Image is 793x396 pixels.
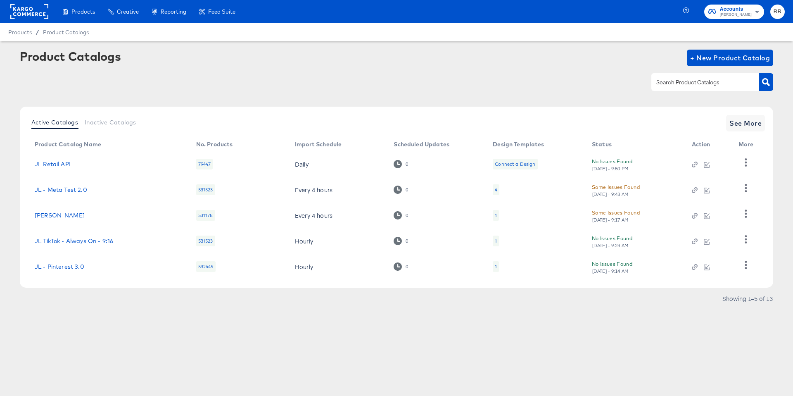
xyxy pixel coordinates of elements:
[493,159,537,169] div: Connect a Design
[405,187,408,193] div: 0
[722,296,773,301] div: Showing 1–5 of 13
[208,8,235,15] span: Feed Suite
[394,211,408,219] div: 0
[774,7,781,17] span: RR
[35,212,85,219] a: [PERSON_NAME]
[495,186,497,193] div: 4
[592,183,640,197] button: Some Issues Found[DATE] - 9:48 AM
[405,238,408,244] div: 0
[35,263,84,270] a: JL - Pinterest 3.0
[35,238,113,244] a: JL TikTok - Always On - 9:16
[196,210,215,221] div: 531178
[161,8,186,15] span: Reporting
[592,217,629,223] div: [DATE] - 9:17 AM
[770,5,785,19] button: RR
[690,52,770,64] span: + New Product Catalog
[85,119,136,126] span: Inactive Catalogs
[288,254,387,279] td: Hourly
[32,29,43,36] span: /
[43,29,89,36] a: Product Catalogs
[35,186,87,193] a: JL - Meta Test 2.0
[196,159,213,169] div: 79447
[196,236,215,246] div: 531523
[495,238,497,244] div: 1
[295,141,342,148] div: Import Schedule
[394,141,449,148] div: Scheduled Updates
[592,208,640,223] button: Some Issues Found[DATE] - 9:17 AM
[35,161,71,167] a: JL Retail API
[35,141,101,148] div: Product Catalog Name
[655,78,743,87] input: Search Product Catalogs
[493,184,499,195] div: 4
[196,141,233,148] div: No. Products
[394,237,408,245] div: 0
[117,8,139,15] span: Creative
[394,186,408,193] div: 0
[405,212,408,218] div: 0
[720,12,752,18] span: [PERSON_NAME]
[493,261,499,272] div: 1
[726,115,765,131] button: See More
[592,208,640,217] div: Some Issues Found
[288,177,387,203] td: Every 4 hours
[493,210,499,221] div: 1
[592,183,640,191] div: Some Issues Found
[495,263,497,270] div: 1
[71,8,95,15] span: Products
[720,5,752,14] span: Accounts
[394,160,408,168] div: 0
[196,184,215,195] div: 531523
[394,262,408,270] div: 0
[687,50,773,66] button: + New Product Catalog
[20,50,121,63] div: Product Catalogs
[493,236,499,246] div: 1
[685,138,732,151] th: Action
[31,119,78,126] span: Active Catalogs
[288,228,387,254] td: Hourly
[495,161,535,167] div: Connect a Design
[405,264,408,270] div: 0
[288,151,387,177] td: Daily
[729,117,762,129] span: See More
[288,203,387,228] td: Every 4 hours
[592,191,629,197] div: [DATE] - 9:48 AM
[495,212,497,219] div: 1
[8,29,32,36] span: Products
[196,261,216,272] div: 532445
[405,161,408,167] div: 0
[704,5,764,19] button: Accounts[PERSON_NAME]
[732,138,763,151] th: More
[585,138,685,151] th: Status
[493,141,544,148] div: Design Templates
